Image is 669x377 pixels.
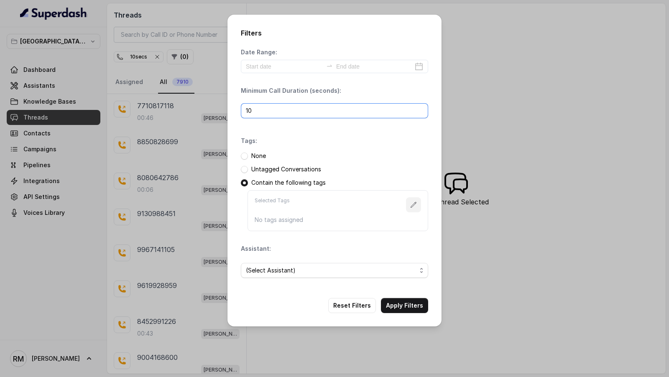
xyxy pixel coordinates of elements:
[251,178,326,187] p: Contain the following tags
[255,216,421,224] p: No tags assigned
[246,265,416,275] span: (Select Assistant)
[241,263,428,278] button: (Select Assistant)
[255,197,290,212] p: Selected Tags
[241,28,428,38] h2: Filters
[251,165,321,173] p: Untagged Conversations
[251,152,266,160] p: None
[381,298,428,313] button: Apply Filters
[241,137,257,145] p: Tags:
[241,245,271,253] p: Assistant:
[241,87,341,95] p: Minimum Call Duration (seconds):
[241,48,277,56] p: Date Range:
[246,62,323,71] input: Start date
[336,62,413,71] input: End date
[326,62,333,69] span: to
[328,298,376,313] button: Reset Filters
[326,62,333,69] span: swap-right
